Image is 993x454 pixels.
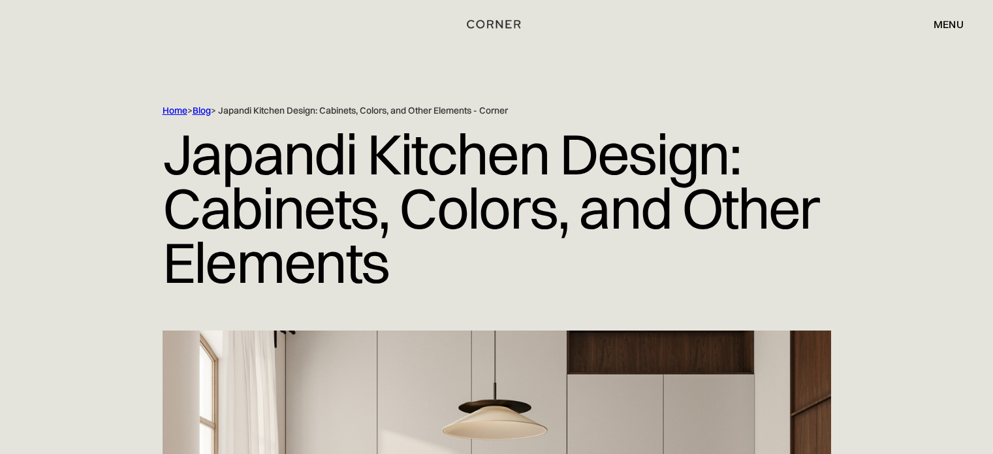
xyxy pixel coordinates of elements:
h1: Japandi Kitchen Design: Cabinets, Colors, and Other Elements [163,117,831,299]
div: menu [934,19,964,29]
a: home [462,16,530,33]
div: menu [921,13,964,35]
div: > > Japandi Kitchen Design: Cabinets, Colors, and Other Elements - Corner [163,105,776,117]
a: Home [163,105,187,116]
a: Blog [193,105,211,116]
